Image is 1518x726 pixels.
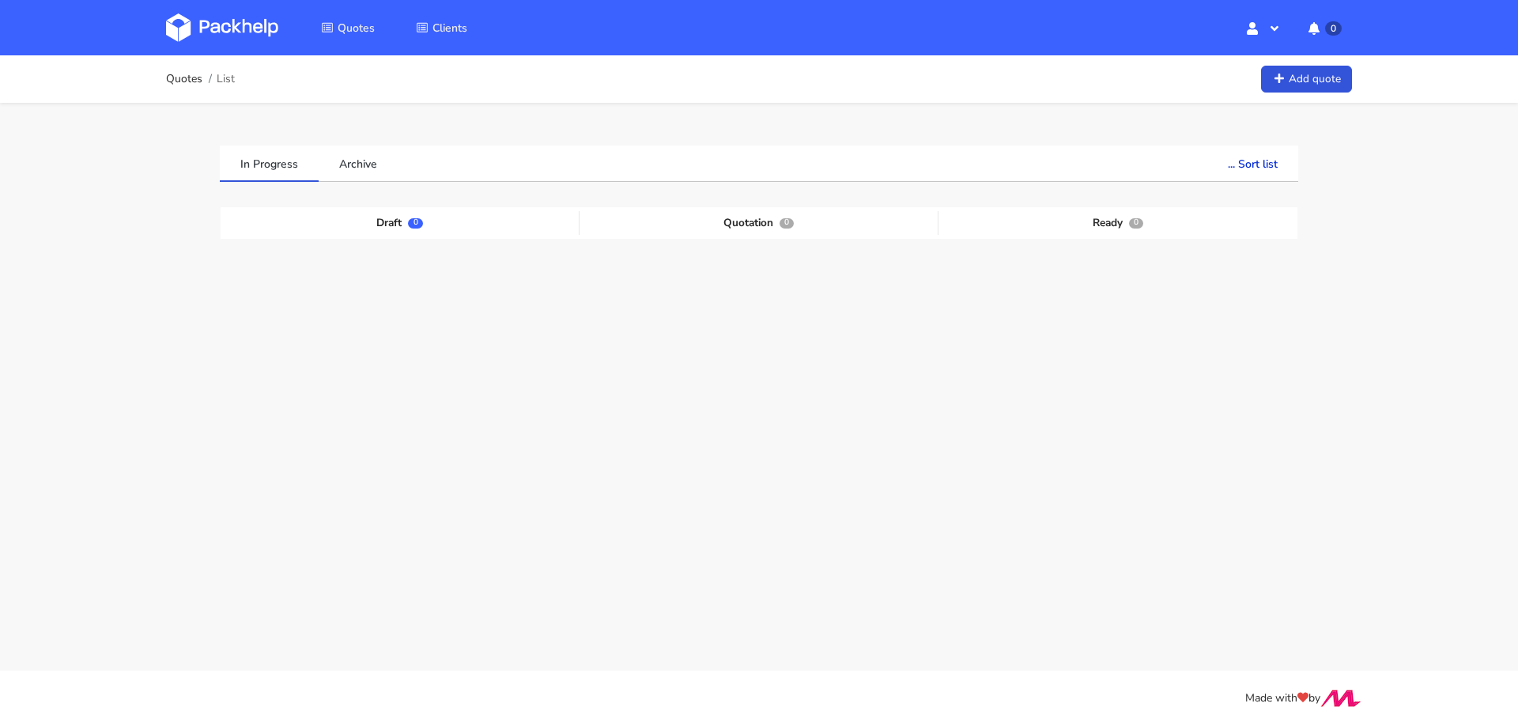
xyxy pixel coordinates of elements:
[145,690,1373,708] div: Made with by
[1129,218,1143,229] span: 0
[1325,21,1342,36] span: 0
[580,211,938,235] div: Quotation
[221,211,580,235] div: Draft
[780,218,794,229] span: 0
[338,21,375,36] span: Quotes
[166,73,202,85] a: Quotes
[220,146,319,180] a: In Progress
[166,13,278,42] img: Dashboard
[397,13,486,42] a: Clients
[938,211,1297,235] div: Ready
[1207,146,1298,180] button: ... Sort list
[432,21,467,36] span: Clients
[1320,690,1361,707] img: Move Closer
[302,13,394,42] a: Quotes
[319,146,398,180] a: Archive
[1261,66,1352,93] a: Add quote
[1296,13,1352,42] button: 0
[166,63,235,95] nav: breadcrumb
[408,218,422,229] span: 0
[217,73,235,85] span: List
